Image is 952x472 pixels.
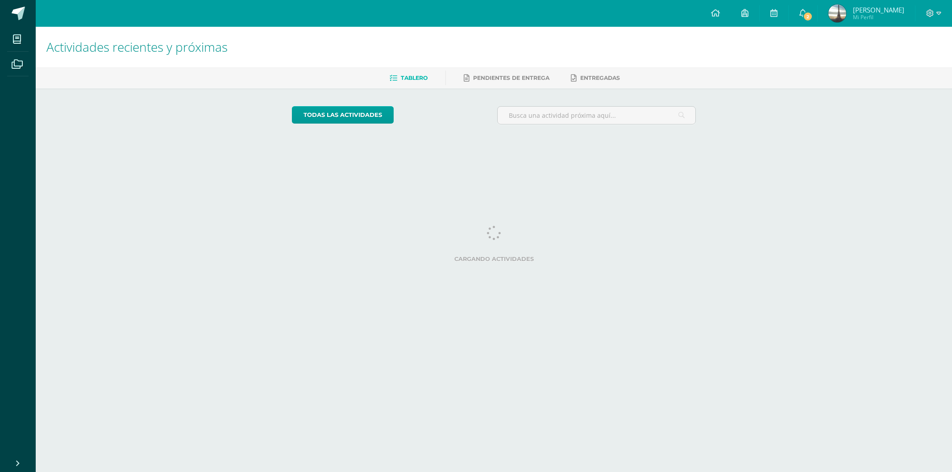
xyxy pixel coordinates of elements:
span: Actividades recientes y próximas [46,38,228,55]
a: Entregadas [571,71,620,85]
label: Cargando actividades [292,256,696,262]
span: 2 [803,12,813,21]
a: todas las Actividades [292,106,394,124]
a: Pendientes de entrega [464,71,549,85]
input: Busca una actividad próxima aquí... [498,107,695,124]
span: Entregadas [580,75,620,81]
span: Tablero [401,75,428,81]
span: Pendientes de entrega [473,75,549,81]
span: Mi Perfil [853,13,904,21]
span: [PERSON_NAME] [853,5,904,14]
img: 1f47924ee27dd1dd6a7cba3328deef97.png [828,4,846,22]
a: Tablero [390,71,428,85]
